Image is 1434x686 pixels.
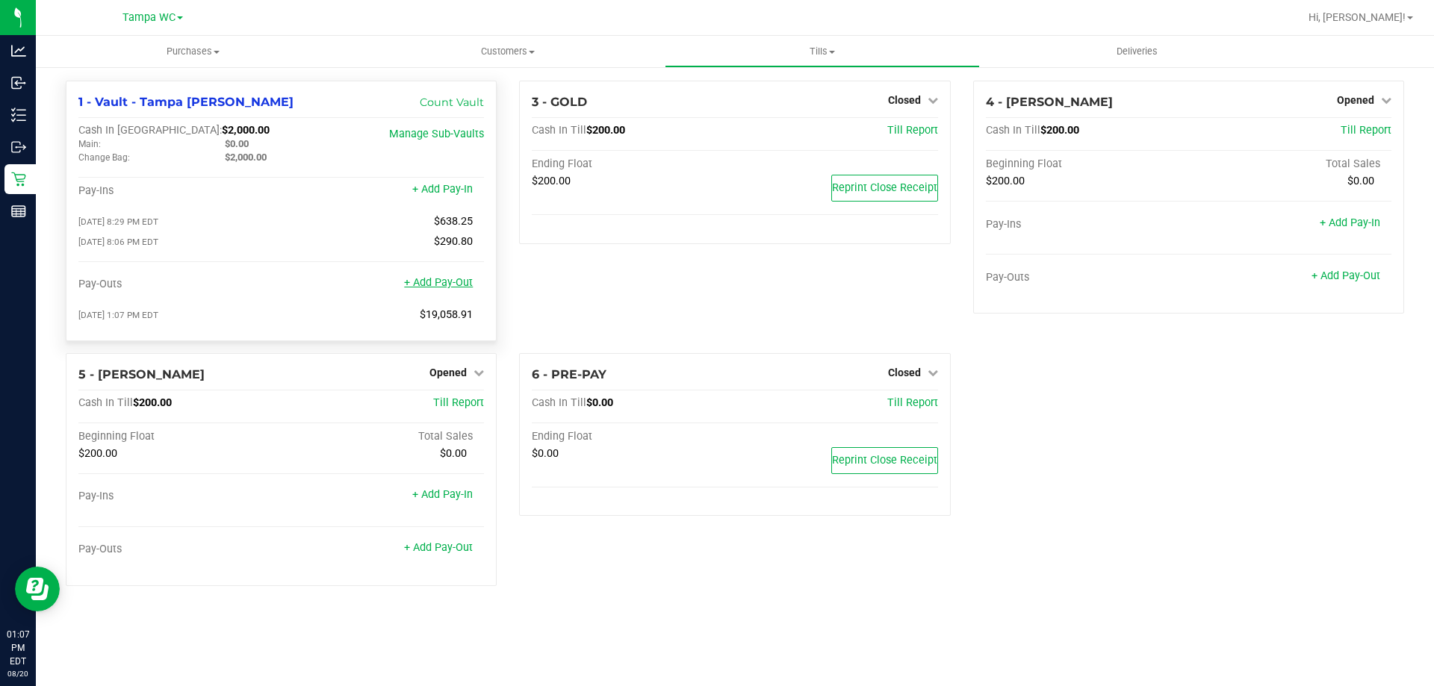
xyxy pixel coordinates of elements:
span: $0.00 [225,138,249,149]
span: $2,000.00 [225,152,267,163]
span: 1 - Vault - Tampa [PERSON_NAME] [78,95,294,109]
span: Cash In [GEOGRAPHIC_DATA]: [78,124,222,137]
inline-svg: Inbound [11,75,26,90]
span: 5 - [PERSON_NAME] [78,367,205,381]
span: $200.00 [586,124,625,137]
span: $0.00 [440,447,467,460]
span: $0.00 [532,447,559,460]
div: Total Sales [1188,158,1391,171]
a: + Add Pay-Out [404,541,473,554]
span: $200.00 [532,175,571,187]
inline-svg: Inventory [11,107,26,122]
inline-svg: Retail [11,172,26,187]
span: $0.00 [586,396,613,409]
a: Customers [350,36,665,67]
div: Beginning Float [78,430,282,443]
a: Count Vault [420,96,484,109]
a: Till Report [887,124,938,137]
span: Tampa WC [122,11,176,24]
span: Cash In Till [986,124,1040,137]
div: Ending Float [532,430,735,443]
span: 4 - [PERSON_NAME] [986,95,1113,109]
a: + Add Pay-In [412,488,473,501]
a: Tills [665,36,979,67]
div: Beginning Float [986,158,1189,171]
p: 08/20 [7,668,29,679]
span: $0.00 [1347,175,1374,187]
span: Closed [888,367,921,378]
span: Deliveries [1096,45,1178,58]
span: $638.25 [434,215,473,228]
span: 6 - PRE-PAY [532,367,606,381]
span: Cash In Till [78,396,133,409]
span: 3 - GOLD [532,95,587,109]
span: Reprint Close Receipt [832,181,937,194]
a: + Add Pay-In [1320,216,1380,229]
span: [DATE] 8:29 PM EDT [78,216,158,227]
button: Reprint Close Receipt [831,447,938,474]
a: Till Report [887,396,938,409]
span: Purchases [36,45,350,58]
span: $200.00 [133,396,172,409]
div: Pay-Outs [986,271,1189,284]
a: Till Report [1341,124,1391,137]
div: Pay-Ins [78,490,282,503]
span: Opened [1337,94,1374,106]
a: Deliveries [980,36,1294,67]
div: Ending Float [532,158,735,171]
a: + Add Pay-Out [1312,269,1380,282]
div: Total Sales [282,430,485,443]
span: [DATE] 8:06 PM EDT [78,237,158,247]
button: Reprint Close Receipt [831,175,938,202]
div: Pay-Ins [986,218,1189,231]
span: $19,058.91 [420,308,473,321]
span: Cash In Till [532,124,586,137]
span: Cash In Till [532,396,586,409]
div: Pay-Ins [78,184,282,198]
span: Tills [665,45,978,58]
a: Manage Sub-Vaults [389,128,484,140]
inline-svg: Outbound [11,140,26,155]
div: Pay-Outs [78,278,282,291]
span: Reprint Close Receipt [832,454,937,467]
iframe: Resource center [15,567,60,611]
inline-svg: Analytics [11,43,26,58]
span: Hi, [PERSON_NAME]! [1309,11,1406,23]
span: Customers [351,45,664,58]
a: Purchases [36,36,350,67]
p: 01:07 PM EDT [7,628,29,668]
span: $290.80 [434,235,473,248]
a: Till Report [433,396,484,409]
a: + Add Pay-Out [404,276,473,289]
a: + Add Pay-In [412,183,473,196]
span: Main: [78,139,101,149]
inline-svg: Reports [11,204,26,219]
span: Opened [429,367,467,378]
span: [DATE] 1:07 PM EDT [78,310,158,320]
span: $200.00 [1040,124,1079,137]
span: Closed [888,94,921,106]
span: Change Bag: [78,152,130,163]
span: $2,000.00 [222,124,270,137]
span: $200.00 [986,175,1025,187]
span: $200.00 [78,447,117,460]
div: Pay-Outs [78,543,282,556]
